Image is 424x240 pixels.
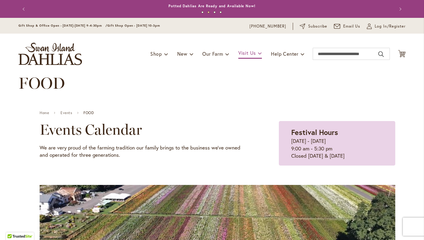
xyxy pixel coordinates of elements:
[202,51,223,57] span: Our Farm
[40,111,49,115] a: Home
[393,3,406,15] button: Next
[334,23,360,29] a: Email Us
[201,11,204,13] button: 1 of 4
[168,4,256,8] a: Potted Dahlias Are Ready and Available Now!
[18,74,65,93] span: FOOD
[375,23,406,29] span: Log In/Register
[291,127,338,137] strong: Festival Hours
[250,23,286,29] a: [PHONE_NUMBER]
[18,24,107,28] span: Gift Shop & Office Open - [DATE]-[DATE] 9-4:30pm /
[107,24,160,28] span: Gift Shop Open - [DATE] 10-3pm
[291,137,383,159] p: [DATE] - [DATE] 9:00 am - 5:30 pm Closed [DATE] & [DATE]
[60,111,72,115] a: Events
[5,219,21,235] iframe: Launch Accessibility Center
[40,144,249,159] p: We are very proud of the farming tradition our family brings to the business we've owned and oper...
[343,23,360,29] span: Email Us
[150,51,162,57] span: Shop
[220,11,222,13] button: 4 of 4
[177,51,187,57] span: New
[83,111,94,115] span: FOOD
[300,23,327,29] a: Subscribe
[238,50,256,56] span: Visit Us
[18,43,82,65] a: store logo
[271,51,298,57] span: Help Center
[207,11,210,13] button: 2 of 4
[18,3,31,15] button: Previous
[40,121,249,138] h2: Events Calendar
[214,11,216,13] button: 3 of 4
[367,23,406,29] a: Log In/Register
[308,23,327,29] span: Subscribe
